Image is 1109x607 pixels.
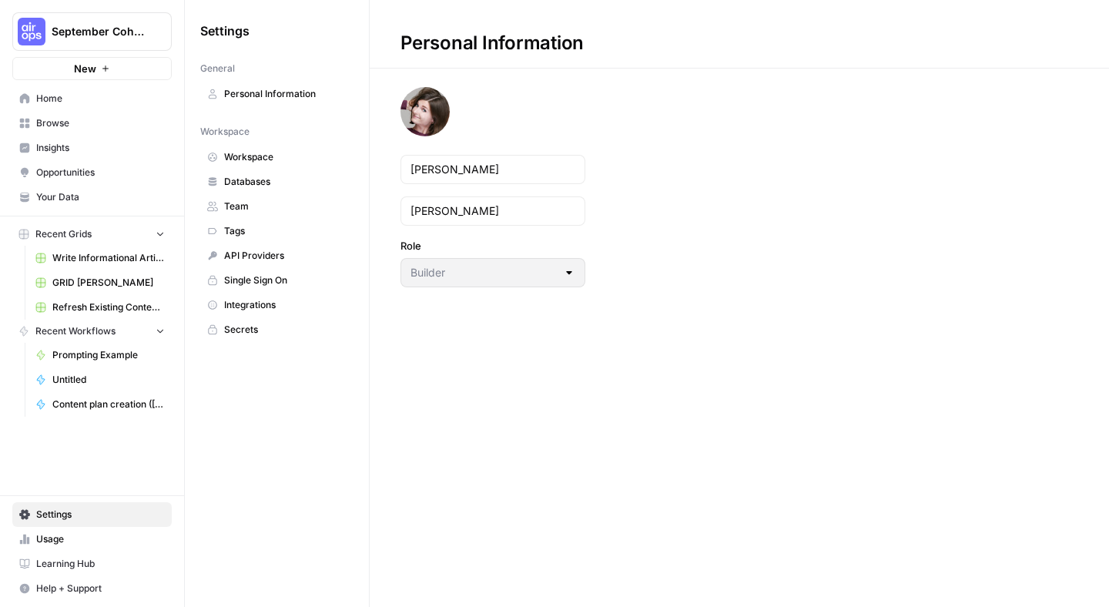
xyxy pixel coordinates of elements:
[28,270,172,295] a: GRID [PERSON_NAME]
[224,150,347,164] span: Workspace
[28,246,172,270] a: Write Informational Article
[52,373,165,387] span: Untitled
[36,92,165,106] span: Home
[12,57,172,80] button: New
[52,24,145,39] span: September Cohort
[12,160,172,185] a: Opportunities
[224,224,347,238] span: Tags
[36,508,165,521] span: Settings
[28,343,172,367] a: Prompting Example
[12,136,172,160] a: Insights
[200,293,353,317] a: Integrations
[200,62,235,75] span: General
[36,190,165,204] span: Your Data
[35,324,116,338] span: Recent Workflows
[36,116,165,130] span: Browse
[400,238,585,253] label: Role
[12,86,172,111] a: Home
[36,532,165,546] span: Usage
[12,223,172,246] button: Recent Grids
[224,249,347,263] span: API Providers
[200,82,353,106] a: Personal Information
[12,527,172,552] a: Usage
[200,317,353,342] a: Secrets
[224,200,347,213] span: Team
[36,582,165,595] span: Help + Support
[200,268,353,293] a: Single Sign On
[52,251,165,265] span: Write Informational Article
[200,125,250,139] span: Workspace
[400,87,450,136] img: avatar
[224,323,347,337] span: Secrets
[200,22,250,40] span: Settings
[52,276,165,290] span: GRID [PERSON_NAME]
[28,367,172,392] a: Untitled
[12,185,172,210] a: Your Data
[224,87,347,101] span: Personal Information
[35,227,92,241] span: Recent Grids
[74,61,96,76] span: New
[224,298,347,312] span: Integrations
[12,576,172,601] button: Help + Support
[12,320,172,343] button: Recent Workflows
[200,194,353,219] a: Team
[28,295,172,320] a: Refresh Existing Content (3)
[52,348,165,362] span: Prompting Example
[52,300,165,314] span: Refresh Existing Content (3)
[28,392,172,417] a: Content plan creation ([PERSON_NAME])
[36,141,165,155] span: Insights
[52,397,165,411] span: Content plan creation ([PERSON_NAME])
[200,243,353,268] a: API Providers
[224,273,347,287] span: Single Sign On
[18,18,45,45] img: September Cohort Logo
[36,557,165,571] span: Learning Hub
[200,219,353,243] a: Tags
[12,552,172,576] a: Learning Hub
[200,169,353,194] a: Databases
[200,145,353,169] a: Workspace
[12,502,172,527] a: Settings
[370,31,615,55] div: Personal Information
[12,12,172,51] button: Workspace: September Cohort
[12,111,172,136] a: Browse
[36,166,165,179] span: Opportunities
[224,175,347,189] span: Databases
